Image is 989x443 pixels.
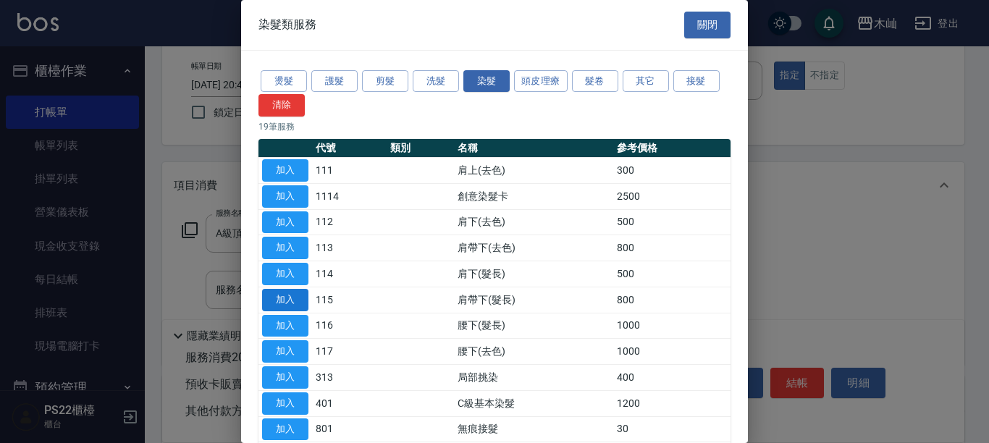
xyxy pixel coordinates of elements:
[258,94,305,117] button: 清除
[454,235,613,261] td: 肩帶下(去色)
[312,261,387,287] td: 114
[262,159,308,182] button: 加入
[613,339,731,365] td: 1000
[387,139,454,158] th: 類別
[673,70,720,93] button: 接髮
[613,235,731,261] td: 800
[413,70,459,93] button: 洗髮
[312,313,387,339] td: 116
[454,158,613,184] td: 肩上(去色)
[312,339,387,365] td: 117
[623,70,669,93] button: 其它
[312,183,387,209] td: 1114
[262,289,308,311] button: 加入
[454,209,613,235] td: 肩下(去色)
[312,390,387,416] td: 401
[613,416,731,442] td: 30
[312,287,387,313] td: 115
[262,237,308,259] button: 加入
[454,313,613,339] td: 腰下(髮長)
[258,120,731,133] p: 19 筆服務
[258,17,316,32] span: 染髮類服務
[613,313,731,339] td: 1000
[312,158,387,184] td: 111
[312,139,387,158] th: 代號
[362,70,408,93] button: 剪髮
[312,235,387,261] td: 113
[262,366,308,389] button: 加入
[262,211,308,234] button: 加入
[262,185,308,208] button: 加入
[454,390,613,416] td: C級基本染髮
[454,183,613,209] td: 創意染髮卡
[514,70,568,93] button: 頭皮理療
[572,70,618,93] button: 髮卷
[312,416,387,442] td: 801
[312,209,387,235] td: 112
[613,261,731,287] td: 500
[312,365,387,391] td: 313
[613,158,731,184] td: 300
[613,139,731,158] th: 參考價格
[613,209,731,235] td: 500
[613,183,731,209] td: 2500
[454,416,613,442] td: 無痕接髮
[262,418,308,441] button: 加入
[613,365,731,391] td: 400
[454,287,613,313] td: 肩帶下(髮長)
[454,339,613,365] td: 腰下(去色)
[261,70,307,93] button: 燙髮
[454,261,613,287] td: 肩下(髮長)
[454,139,613,158] th: 名稱
[311,70,358,93] button: 護髮
[684,12,731,38] button: 關閉
[262,263,308,285] button: 加入
[463,70,510,93] button: 染髮
[613,287,731,313] td: 800
[454,365,613,391] td: 局部挑染
[262,315,308,337] button: 加入
[262,392,308,415] button: 加入
[613,390,731,416] td: 1200
[262,340,308,363] button: 加入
